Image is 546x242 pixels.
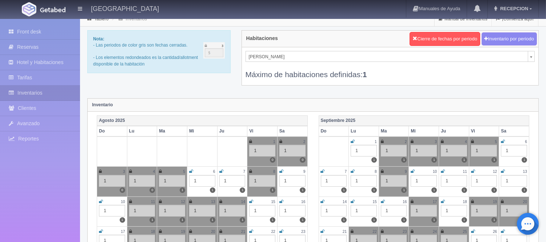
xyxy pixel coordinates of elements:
[97,115,308,126] th: Agosto 2025
[97,126,127,136] th: Do
[462,217,467,223] label: 1
[441,145,467,156] div: 1
[121,230,125,234] small: 17
[405,140,407,144] small: 2
[321,205,347,217] div: 1
[498,6,528,11] span: RECEPCION
[462,157,467,163] label: 1
[273,170,275,174] small: 8
[501,205,527,217] div: 1
[22,2,36,16] img: Getabed
[403,200,407,204] small: 16
[401,217,407,223] label: 1
[493,170,497,174] small: 12
[435,140,437,144] small: 3
[409,126,439,136] th: Mi
[303,170,306,174] small: 9
[271,230,275,234] small: 22
[127,126,157,136] th: Lu
[180,217,185,223] label: 1
[129,175,155,187] div: 1
[371,187,377,193] label: 1
[93,36,104,41] b: Nota:
[273,140,275,144] small: 1
[319,115,529,126] th: Septiembre 2025
[411,175,437,187] div: 1
[471,205,497,217] div: 1
[213,170,215,174] small: 6
[375,140,377,144] small: 1
[491,157,497,163] label: 1
[372,230,376,234] small: 22
[522,187,527,193] label: 1
[405,170,407,174] small: 9
[495,140,497,144] small: 5
[525,140,527,144] small: 6
[159,205,185,217] div: 1
[183,170,185,174] small: 5
[371,157,377,163] label: 1
[411,145,437,156] div: 1
[210,217,215,223] label: 1
[249,175,275,187] div: 1
[94,16,108,21] a: Tablero
[279,175,306,187] div: 1
[343,200,347,204] small: 14
[249,145,275,156] div: 1
[300,187,305,193] label: 1
[189,175,215,187] div: 1
[493,200,497,204] small: 19
[125,16,147,21] a: Inventarios
[150,217,155,223] label: 1
[493,230,497,234] small: 26
[240,217,245,223] label: 1
[270,157,275,163] label: 0
[381,205,407,217] div: 1
[319,126,349,136] th: Do
[246,51,535,62] a: [PERSON_NAME]
[471,145,497,156] div: 1
[341,217,347,223] label: 1
[219,205,246,217] div: 1
[211,200,215,204] small: 13
[180,187,185,193] label: 1
[491,187,497,193] label: 1
[303,140,306,144] small: 2
[150,187,155,193] label: 0
[301,200,305,204] small: 16
[351,205,377,217] div: 1
[371,217,377,223] label: 1
[341,187,347,193] label: 1
[241,200,245,204] small: 14
[211,230,215,234] small: 20
[277,126,307,136] th: Sa
[271,200,275,204] small: 15
[379,126,409,136] th: Ma
[471,175,497,187] div: 1
[439,126,469,136] th: Ju
[435,12,491,26] a: Manual de Inventarios
[91,4,159,13] h4: [GEOGRAPHIC_DATA]
[343,230,347,234] small: 21
[241,230,245,234] small: 21
[120,187,125,193] label: 0
[301,230,305,234] small: 23
[501,145,527,156] div: 1
[270,217,275,223] label: 1
[492,12,538,26] a: ¡Comienza aquí!
[249,205,275,217] div: 1
[523,170,527,174] small: 13
[279,145,306,156] div: 1
[431,157,437,163] label: 1
[159,175,185,187] div: 1
[210,187,215,193] label: 1
[203,42,225,59] img: cutoff.png
[499,126,529,136] th: Sa
[441,205,467,217] div: 1
[465,140,467,144] small: 4
[381,175,407,187] div: 1
[129,205,155,217] div: 1
[469,126,499,136] th: Vi
[363,70,367,79] b: 1
[120,217,125,223] label: 1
